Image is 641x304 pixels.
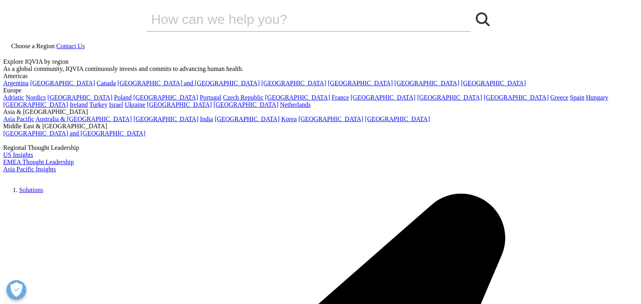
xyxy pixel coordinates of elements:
[30,80,95,86] a: [GEOGRAPHIC_DATA]
[25,94,46,101] a: Nordics
[281,116,297,122] a: Korea
[147,101,212,108] a: [GEOGRAPHIC_DATA]
[89,101,107,108] a: Turkey
[125,101,145,108] a: Ukraine
[3,108,638,116] div: Asia & [GEOGRAPHIC_DATA]
[3,101,68,108] a: [GEOGRAPHIC_DATA]
[47,94,112,101] a: [GEOGRAPHIC_DATA]
[109,101,123,108] a: Israel
[570,94,584,101] a: Spain
[417,94,482,101] a: [GEOGRAPHIC_DATA]
[328,80,393,86] a: [GEOGRAPHIC_DATA]
[3,123,638,130] div: Middle East & [GEOGRAPHIC_DATA]
[351,94,416,101] a: [GEOGRAPHIC_DATA]
[97,80,116,86] a: Canada
[471,7,495,31] a: Search
[19,186,43,193] a: Solutions
[11,43,55,49] span: Choose a Region
[213,101,278,108] a: [GEOGRAPHIC_DATA]
[461,80,526,86] a: [GEOGRAPHIC_DATA]
[133,116,198,122] a: [GEOGRAPHIC_DATA]
[3,144,638,151] div: Regional Thought Leadership
[200,116,213,122] a: India
[3,80,29,86] a: Argentina
[70,101,88,108] a: Ireland
[6,280,26,300] button: Präferenzen öffnen
[332,94,349,101] a: France
[484,94,549,101] a: [GEOGRAPHIC_DATA]
[3,130,145,137] a: [GEOGRAPHIC_DATA] and [GEOGRAPHIC_DATA]
[3,166,56,173] a: Asia Pacific Insights
[3,159,74,165] a: EMEA Thought Leadership
[223,94,264,101] a: Czech Republic
[215,116,279,122] a: [GEOGRAPHIC_DATA]
[3,65,638,73] div: As a global community, IQVIA continuously invests and commits to advancing human health.
[476,12,490,26] svg: Search
[3,151,33,158] a: US Insights
[265,94,330,101] a: [GEOGRAPHIC_DATA]
[117,80,260,86] a: [GEOGRAPHIC_DATA] and [GEOGRAPHIC_DATA]
[550,94,568,101] a: Greece
[35,116,132,122] a: Australia & [GEOGRAPHIC_DATA]
[147,7,448,31] input: Search
[114,94,131,101] a: Poland
[395,80,459,86] a: [GEOGRAPHIC_DATA]
[56,43,85,49] a: Contact Us
[280,101,311,108] a: Netherlands
[200,94,221,101] a: Portugal
[3,116,34,122] a: Asia Pacific
[3,87,638,94] div: Europe
[586,94,608,101] a: Hungary
[365,116,430,122] a: [GEOGRAPHIC_DATA]
[298,116,363,122] a: [GEOGRAPHIC_DATA]
[3,73,638,80] div: Americas
[133,94,198,101] a: [GEOGRAPHIC_DATA]
[261,80,326,86] a: [GEOGRAPHIC_DATA]
[3,58,638,65] div: Explore IQVIA by region
[3,94,24,101] a: Adriatic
